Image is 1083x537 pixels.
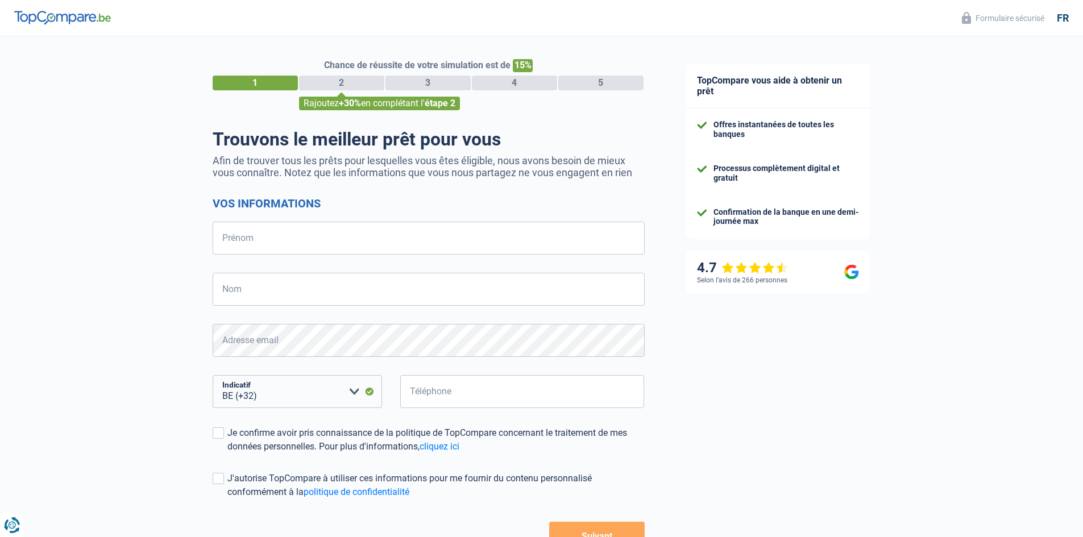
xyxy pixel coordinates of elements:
[686,64,870,109] div: TopCompare vous aide à obtenir un prêt
[1057,12,1069,24] div: fr
[339,98,361,109] span: +30%
[213,197,645,210] h2: Vos informations
[14,11,111,24] img: TopCompare Logo
[213,76,298,90] div: 1
[697,260,789,276] div: 4.7
[299,97,460,110] div: Rajoutez en complétant l'
[324,60,511,70] span: Chance de réussite de votre simulation est de
[299,76,384,90] div: 2
[713,164,859,183] div: Processus complètement digital et gratuit
[513,59,533,72] span: 15%
[304,486,409,497] a: politique de confidentialité
[385,76,471,90] div: 3
[713,120,859,139] div: Offres instantanées de toutes les banques
[213,155,645,178] p: Afin de trouver tous les prêts pour lesquelles vous êtes éligible, nous avons besoin de mieux vou...
[697,276,787,284] div: Selon l’avis de 266 personnes
[955,9,1051,27] button: Formulaire sécurisé
[400,375,645,408] input: 401020304
[558,76,644,90] div: 5
[425,98,455,109] span: étape 2
[227,426,645,453] div: Je confirme avoir pris connaissance de la politique de TopCompare concernant le traitement de mes...
[472,76,557,90] div: 4
[713,207,859,227] div: Confirmation de la banque en une demi-journée max
[213,128,645,150] h1: Trouvons le meilleur prêt pour vous
[420,441,459,452] a: cliquez ici
[227,472,645,499] div: J'autorise TopCompare à utiliser ces informations pour me fournir du contenu personnalisé conform...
